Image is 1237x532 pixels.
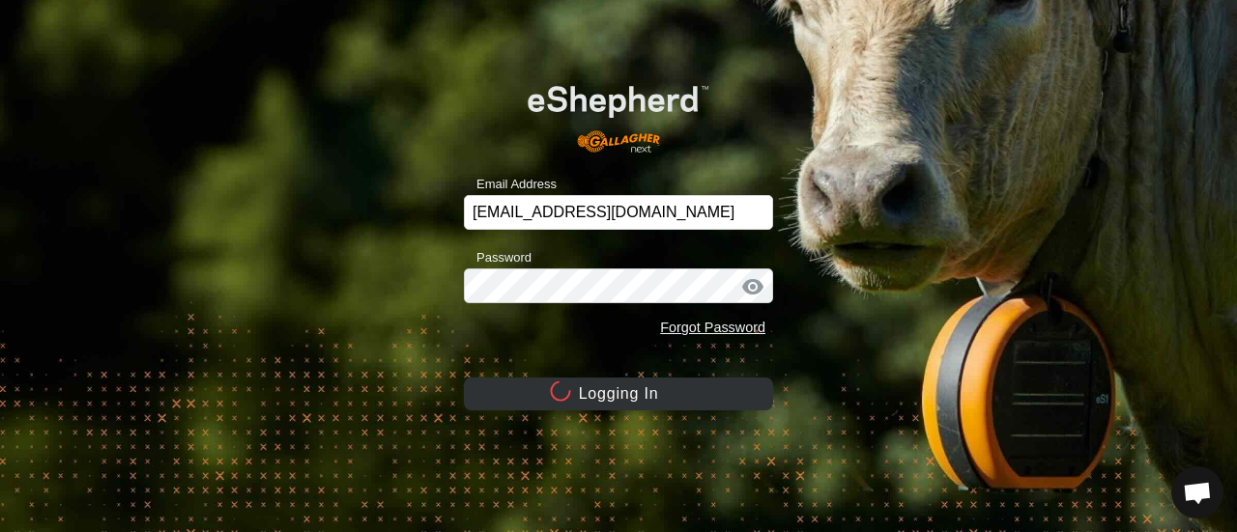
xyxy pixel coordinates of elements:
img: E-shepherd Logo [495,60,742,165]
div: Open chat [1171,466,1223,518]
label: Password [464,248,532,267]
button: Logging In [464,378,773,410]
a: Forgot Password [660,320,765,335]
label: Email Address [464,175,557,194]
input: Email Address [464,195,773,230]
